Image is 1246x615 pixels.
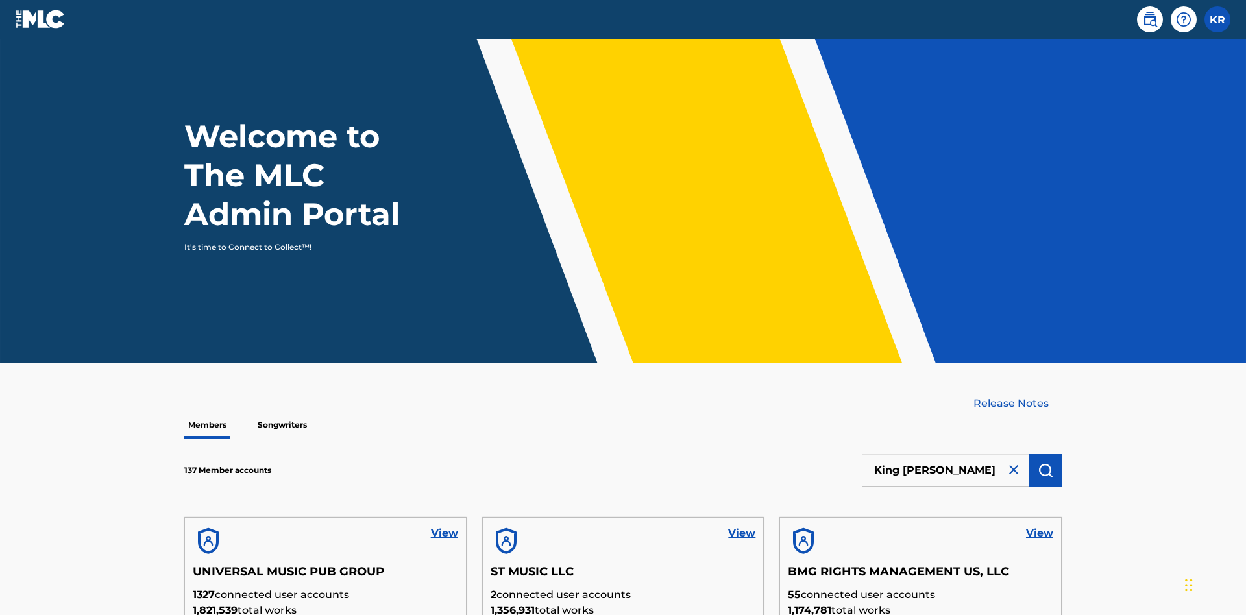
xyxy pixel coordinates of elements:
div: Drag [1185,566,1193,605]
img: account [788,525,819,557]
img: account [193,525,224,557]
h5: BMG RIGHTS MANAGEMENT US, LLC [788,564,1053,587]
p: Songwriters [254,411,311,439]
p: connected user accounts [491,587,756,603]
a: Public Search [1137,6,1163,32]
a: View [431,525,458,541]
p: It's time to Connect to Collect™! [184,241,409,253]
span: 2 [491,588,496,601]
h5: ST MUSIC LLC [491,564,756,587]
img: search [1142,12,1158,27]
iframe: Chat Widget [1181,553,1246,615]
iframe: Resource Center [1210,404,1246,514]
span: 1327 [193,588,215,601]
img: Search Works [1038,463,1053,478]
div: Help [1171,6,1197,32]
img: help [1176,12,1191,27]
h5: UNIVERSAL MUSIC PUB GROUP [193,564,458,587]
p: Members [184,411,230,439]
p: connected user accounts [788,587,1053,603]
div: User Menu [1204,6,1230,32]
span: 55 [788,588,801,601]
h1: Welcome to The MLC Admin Portal [184,117,427,234]
a: Release Notes [973,396,1062,411]
img: MLC Logo [16,10,66,29]
img: account [491,525,522,557]
a: View [1026,525,1053,541]
p: connected user accounts [193,587,458,603]
p: 137 Member accounts [184,464,271,476]
input: Search Members [862,454,1029,487]
a: View [728,525,755,541]
img: close [1006,462,1021,477]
